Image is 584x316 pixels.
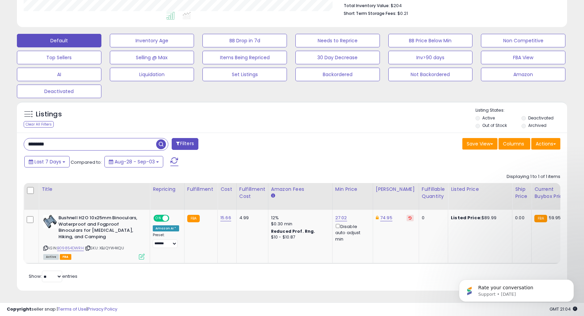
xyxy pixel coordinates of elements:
[503,140,524,147] span: Columns
[271,193,275,199] small: Amazon Fees.
[85,245,124,251] span: | SKU: XBJQYW4KQU
[335,186,370,193] div: Min Price
[220,186,234,193] div: Cost
[110,68,194,81] button: Liquidation
[42,186,147,193] div: Title
[153,186,181,193] div: Repricing
[71,159,102,165] span: Compared to:
[344,3,390,8] b: Total Inventory Value:
[153,233,179,248] div: Preset:
[7,306,31,312] strong: Copyright
[422,186,445,200] div: Fulfillable Quantity
[335,223,368,242] div: Disable auto adjust min
[271,228,315,234] b: Reduced Prof. Rng.
[482,122,507,128] label: Out of Stock
[476,107,567,114] p: Listing States:
[7,306,117,313] div: seller snap | |
[60,254,71,260] span: FBA
[168,216,179,221] span: OFF
[449,265,584,313] iframe: Intercom notifications message
[515,215,526,221] div: 0.00
[104,156,163,167] button: Aug-28 - Sep-03
[271,186,330,193] div: Amazon Fees
[202,68,287,81] button: Set Listings
[239,215,263,221] div: 4.99
[24,156,70,167] button: Last 7 Days
[271,221,327,227] div: $0.30 min
[110,34,194,47] button: Inventory Age
[481,34,565,47] button: Non Competitive
[202,51,287,64] button: Items Being Repriced
[58,306,87,312] a: Terms of Use
[498,138,530,150] button: Columns
[528,115,554,121] label: Deactivated
[295,34,380,47] button: Needs to Reprice
[534,186,569,200] div: Current Buybox Price
[43,215,145,259] div: ASIN:
[172,138,198,150] button: Filters
[549,215,561,221] span: 59.95
[451,215,507,221] div: $89.99
[335,215,347,221] a: 27.02
[481,51,565,64] button: FBA View
[239,186,265,200] div: Fulfillment Cost
[34,158,61,165] span: Last 7 Days
[36,110,62,119] h5: Listings
[57,245,84,251] a: B09854DWRH
[344,1,555,9] li: $204
[376,186,416,193] div: [PERSON_NAME]
[515,186,529,200] div: Ship Price
[17,51,101,64] button: Top Sellers
[17,34,101,47] button: Default
[187,186,215,193] div: Fulfillment
[295,51,380,64] button: 30 Day Decrease
[507,174,560,180] div: Displaying 1 to 1 of 1 items
[388,34,473,47] button: BB Price Below Min
[397,10,408,17] span: $0.21
[115,158,155,165] span: Aug-28 - Sep-03
[534,215,547,222] small: FBA
[422,215,443,221] div: 0
[153,225,179,231] div: Amazon AI *
[110,51,194,64] button: Selling @ Max
[380,215,392,221] a: 74.95
[451,186,509,193] div: Listed Price
[58,215,141,242] b: Bushnell H2O 10x25mm Binoculars, Waterproof and Fogproof Binoculars for [MEDICAL_DATA], Hiking, a...
[295,68,380,81] button: Backordered
[481,68,565,81] button: Amazon
[388,51,473,64] button: Inv>90 days
[451,215,482,221] b: Listed Price:
[154,216,163,221] span: ON
[462,138,497,150] button: Save View
[482,115,495,121] label: Active
[17,68,101,81] button: AI
[43,215,57,228] img: 51yvjLLQ-PL._SL40_.jpg
[220,215,231,221] a: 15.66
[88,306,117,312] a: Privacy Policy
[528,122,546,128] label: Archived
[24,121,54,128] div: Clear All Filters
[43,254,59,260] span: All listings currently available for purchase on Amazon
[202,34,287,47] button: BB Drop in 7d
[531,138,560,150] button: Actions
[271,234,327,240] div: $10 - $10.87
[187,215,200,222] small: FBA
[17,85,101,98] button: Deactivated
[388,68,473,81] button: Not Backordered
[271,215,327,221] div: 12%
[344,10,396,16] b: Short Term Storage Fees:
[29,273,77,279] span: Show: entries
